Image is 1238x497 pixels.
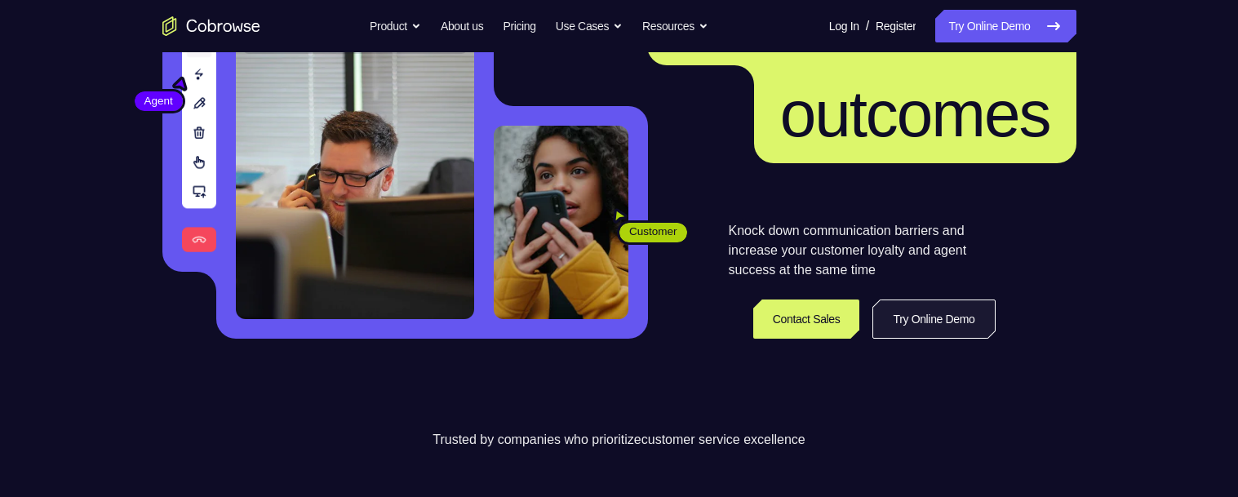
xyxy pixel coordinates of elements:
a: Register [876,10,916,42]
img: A customer holding their phone [494,126,628,319]
span: customer service excellence [641,433,805,446]
a: Log In [829,10,859,42]
a: Pricing [503,10,535,42]
img: A customer support agent talking on the phone [236,28,474,319]
a: Contact Sales [753,300,860,339]
a: Go to the home page [162,16,260,36]
button: Resources [642,10,708,42]
p: Knock down communication barriers and increase your customer loyalty and agent success at the sam... [729,221,996,280]
a: Try Online Demo [935,10,1076,42]
button: Product [370,10,421,42]
span: / [866,16,869,36]
span: outcomes [780,78,1050,150]
button: Use Cases [556,10,623,42]
a: Try Online Demo [872,300,995,339]
a: About us [441,10,483,42]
